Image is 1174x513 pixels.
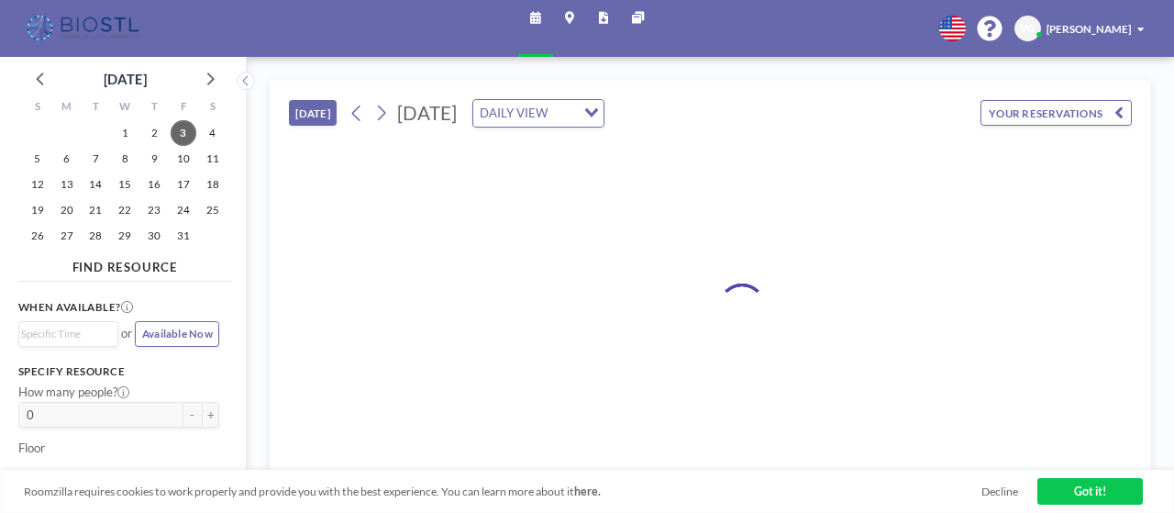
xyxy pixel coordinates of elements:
span: Saturday, October 25, 2025 [200,197,226,223]
span: Sunday, October 5, 2025 [25,146,50,172]
h3: Specify resource [18,365,220,378]
span: Wednesday, October 29, 2025 [112,223,138,249]
span: Saturday, October 4, 2025 [200,120,226,146]
span: Roomzilla requires cookies to work properly and provide you with the best experience. You can lea... [24,485,981,498]
span: Saturday, October 18, 2025 [200,172,226,197]
a: Decline [981,485,1018,498]
div: M [52,96,82,120]
label: How many people? [18,385,129,400]
input: Search for option [552,104,573,124]
span: Wednesday, October 8, 2025 [112,146,138,172]
img: organization-logo [24,13,144,43]
div: T [139,96,169,120]
span: Tuesday, October 14, 2025 [83,172,108,197]
span: Tuesday, October 21, 2025 [83,197,108,223]
span: DAILY VIEW [477,104,551,124]
label: Floor [18,441,45,456]
span: Tuesday, October 28, 2025 [83,223,108,249]
span: Friday, October 10, 2025 [171,146,196,172]
div: Search for option [473,100,604,128]
span: Monday, October 6, 2025 [54,146,80,172]
span: or [121,326,132,341]
span: Sunday, October 19, 2025 [25,197,50,223]
div: W [110,96,139,120]
span: Available Now [142,328,213,340]
span: Thursday, October 9, 2025 [141,146,167,172]
div: S [198,96,227,120]
a: here. [574,485,601,498]
div: Search for option [19,322,117,346]
button: + [202,402,220,428]
a: Got it! [1037,478,1144,505]
span: VG [1020,22,1035,35]
span: Wednesday, October 1, 2025 [112,120,138,146]
span: [PERSON_NAME] [1047,23,1131,35]
span: Saturday, October 11, 2025 [200,146,226,172]
span: Thursday, October 2, 2025 [141,120,167,146]
button: - [183,402,202,428]
button: YOUR RESERVATIONS [980,100,1132,126]
div: F [169,96,198,120]
span: Monday, October 27, 2025 [54,223,80,249]
span: Wednesday, October 22, 2025 [112,197,138,223]
h4: FIND RESOURCE [18,253,232,274]
div: S [23,96,52,120]
button: Available Now [135,321,219,347]
input: Search for option [21,326,107,342]
div: T [81,96,110,120]
span: Monday, October 13, 2025 [54,172,80,197]
span: [DATE] [397,102,457,124]
span: Sunday, October 12, 2025 [25,172,50,197]
span: Monday, October 20, 2025 [54,197,80,223]
span: Sunday, October 26, 2025 [25,223,50,249]
span: Wednesday, October 15, 2025 [112,172,138,197]
span: Friday, October 24, 2025 [171,197,196,223]
button: [DATE] [289,100,338,126]
span: Tuesday, October 7, 2025 [83,146,108,172]
span: Friday, October 31, 2025 [171,223,196,249]
span: Friday, October 17, 2025 [171,172,196,197]
span: Thursday, October 23, 2025 [141,197,167,223]
span: Thursday, October 30, 2025 [141,223,167,249]
span: Thursday, October 16, 2025 [141,172,167,197]
span: Friday, October 3, 2025 [171,120,196,146]
div: [DATE] [104,66,147,92]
